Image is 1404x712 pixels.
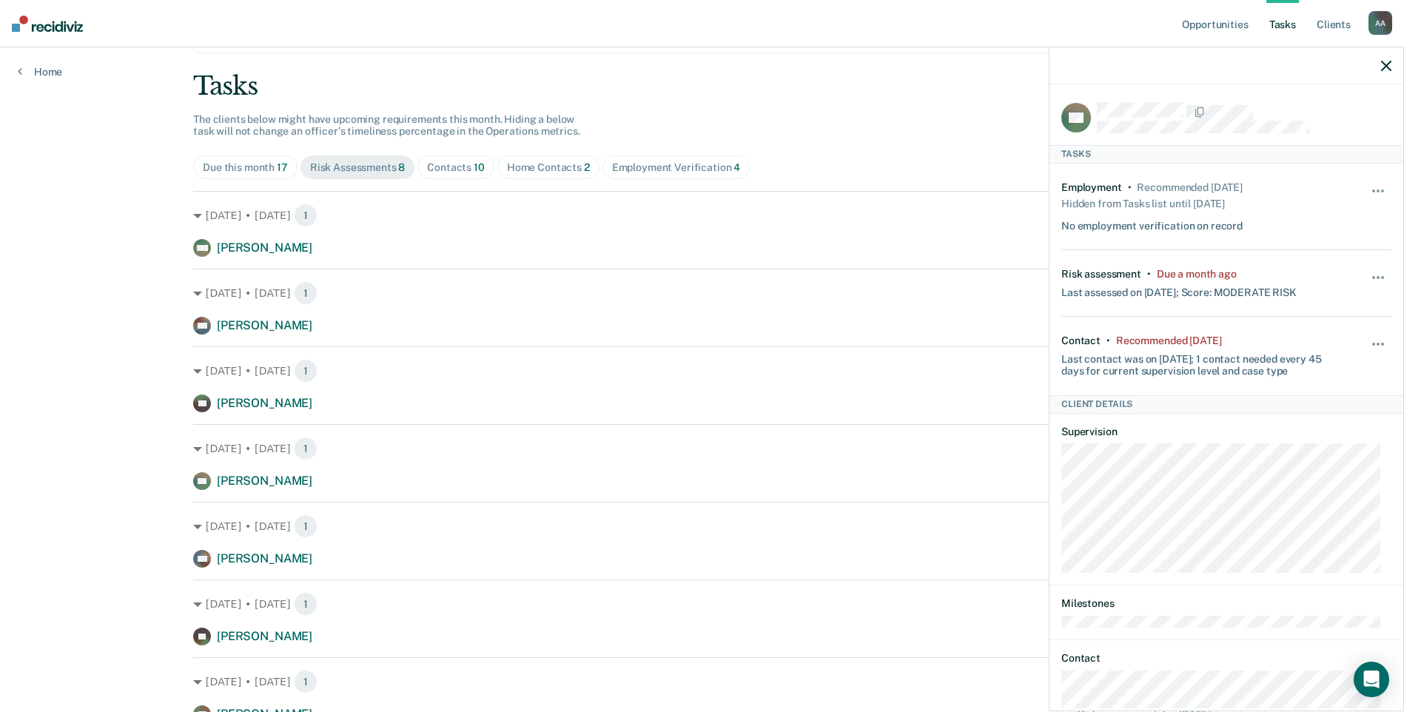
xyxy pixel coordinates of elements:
span: 10 [474,161,485,173]
span: 17 [277,161,288,173]
div: Risk assessment [1061,268,1141,281]
dt: Milestones [1061,597,1391,610]
span: [PERSON_NAME] [217,551,312,565]
div: Contact [1061,335,1101,347]
span: [PERSON_NAME] [217,474,312,488]
span: 1 [294,281,318,305]
div: A A [1368,11,1392,35]
div: [DATE] • [DATE] [193,437,1211,460]
div: [DATE] • [DATE] [193,670,1211,693]
dt: Contact [1061,652,1391,665]
a: Home [18,65,62,78]
div: Due a month ago [1157,268,1237,281]
span: [PERSON_NAME] [217,241,312,255]
div: [DATE] • [DATE] [193,514,1211,538]
span: [PERSON_NAME] [217,396,312,410]
div: [DATE] • [DATE] [193,204,1211,227]
span: 1 [294,670,318,693]
div: Recommended 8 months ago [1137,181,1242,194]
div: Employment Verification [612,161,741,174]
span: 1 [294,437,318,460]
div: • [1147,268,1151,281]
div: Contacts [427,161,485,174]
div: Last contact was on [DATE]; 1 contact needed every 45 days for current supervision level and case... [1061,347,1337,378]
span: 2 [584,161,590,173]
span: [PERSON_NAME] [217,629,312,643]
div: Home Contacts [507,161,590,174]
span: 8 [398,161,405,173]
span: The clients below might have upcoming requirements this month. Hiding a below task will not chang... [193,113,580,138]
div: Due this month [203,161,288,174]
span: 1 [294,359,318,383]
div: [DATE] • [DATE] [193,592,1211,616]
div: Recommended 3 days ago [1116,335,1221,347]
div: [DATE] • [DATE] [193,359,1211,383]
div: Last assessed on [DATE]; Score: MODERATE RISK [1061,281,1297,299]
div: No employment verification on record [1061,214,1243,232]
img: Recidiviz [12,16,83,32]
div: Open Intercom Messenger [1354,662,1389,697]
span: 1 [294,592,318,616]
div: [DATE] • [DATE] [193,281,1211,305]
span: 1 [294,204,318,227]
span: 4 [733,161,740,173]
div: Employment [1061,181,1122,194]
div: Tasks [1049,145,1403,163]
div: • [1128,181,1132,194]
div: Client Details [1049,395,1403,413]
div: Risk Assessments [310,161,406,174]
span: [PERSON_NAME] [217,318,312,332]
span: 1 [294,514,318,538]
dt: Supervision [1061,426,1391,438]
div: • [1106,335,1110,347]
div: Hidden from Tasks list until [DATE] [1061,193,1225,214]
div: Tasks [193,71,1211,101]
